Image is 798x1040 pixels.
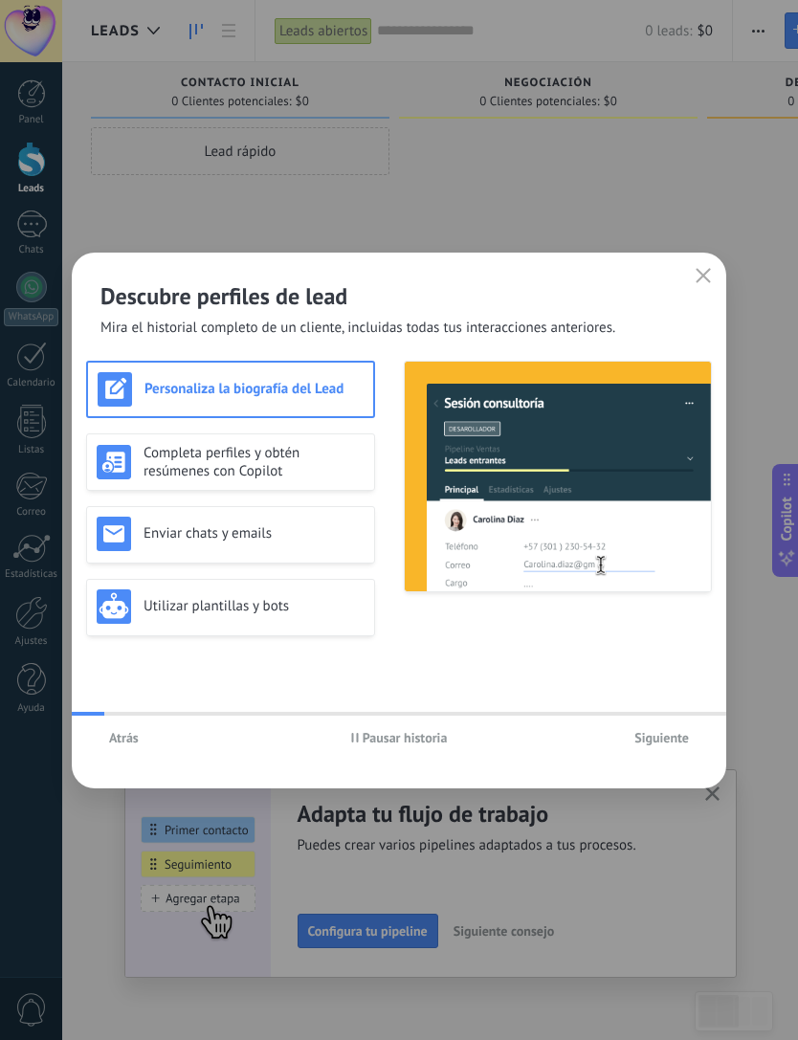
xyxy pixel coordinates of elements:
h2: Descubre perfiles de lead [100,281,698,311]
h3: Personaliza la biografía del Lead [144,380,364,398]
button: Atrás [100,723,147,752]
h3: Utilizar plantillas y bots [144,597,365,615]
button: Siguiente [626,723,698,752]
h3: Enviar chats y emails [144,524,365,542]
h3: Completa perfiles y obtén resúmenes con Copilot [144,444,365,480]
span: Pausar historia [363,731,448,744]
button: Pausar historia [343,723,456,752]
span: Siguiente [634,731,689,744]
span: Mira el historial completo de un cliente, incluidas todas tus interacciones anteriores. [100,319,615,338]
span: Atrás [109,731,139,744]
